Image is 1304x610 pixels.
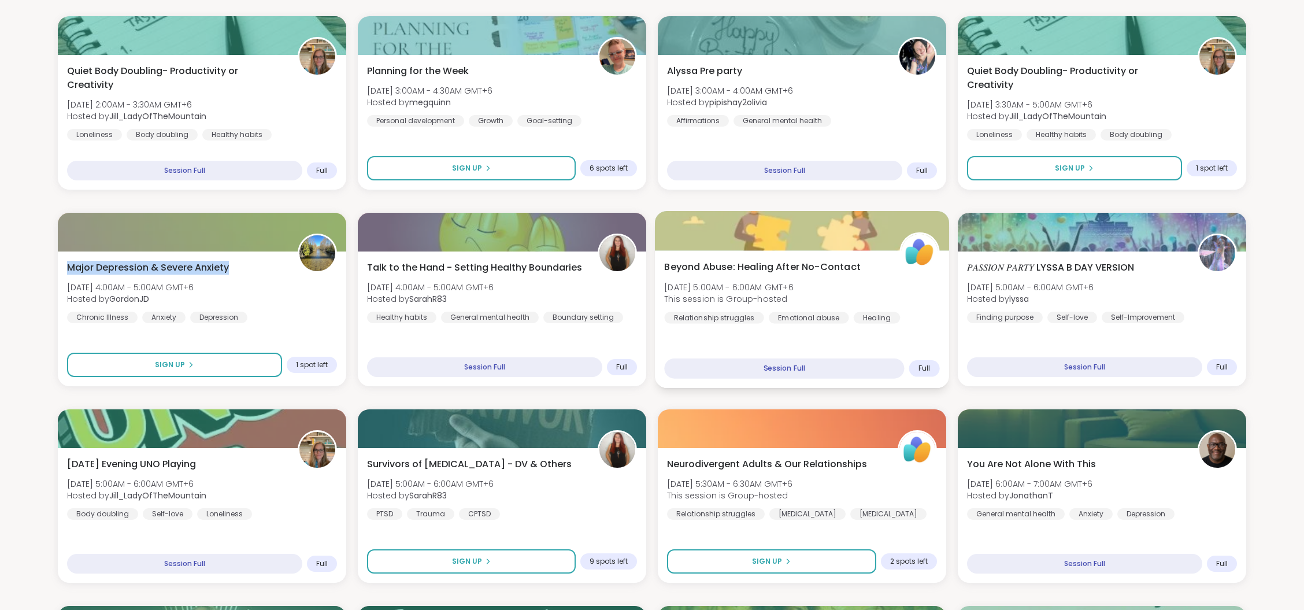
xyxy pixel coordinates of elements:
b: SarahR83 [409,490,447,501]
button: Sign Up [367,549,576,574]
span: 𝑃𝐴𝑆𝑆𝐼𝑂𝑁 𝑃𝐴𝑅𝑇𝑌 LYSSA B DAY VERSION [967,261,1134,275]
span: [DATE] 3:00AM - 4:00AM GMT+6 [667,85,793,97]
span: Quiet Body Doubling- Productivity or Creativity [967,64,1185,92]
span: Hosted by [67,490,206,501]
span: Sign Up [452,163,482,173]
img: SarahR83 [599,432,635,468]
div: Session Full [367,357,602,377]
span: 6 spots left [590,164,628,173]
div: Loneliness [197,508,252,520]
div: Healthy habits [202,129,272,141]
div: Goal-setting [517,115,581,127]
span: Quiet Body Doubling- Productivity or Creativity [67,64,285,92]
div: Finding purpose [967,312,1043,323]
b: JonathanT [1009,490,1053,501]
div: Session Full [967,554,1202,574]
span: Hosted by [967,110,1106,122]
div: Relationship struggles [667,508,765,520]
b: Jill_LadyOfTheMountain [1009,110,1106,122]
div: Self-love [1047,312,1097,323]
span: [DATE] 6:00AM - 7:00AM GMT+6 [967,478,1092,490]
img: megquinn [599,39,635,75]
div: Loneliness [967,129,1022,141]
div: Session Full [67,161,302,180]
img: JonathanT [1199,432,1235,468]
span: You Are Not Alone With This [967,457,1096,471]
div: General mental health [967,508,1065,520]
div: Growth [469,115,513,127]
span: [DATE] 5:00AM - 6:00AM GMT+6 [67,478,206,490]
div: Healthy habits [367,312,436,323]
span: Major Depression & Severe Anxiety [67,261,229,275]
span: Sign Up [752,556,782,567]
div: Depression [1117,508,1175,520]
span: [DATE] 3:30AM - 5:00AM GMT+6 [967,99,1106,110]
div: Healing [854,312,901,323]
span: Alyssa Pre party [667,64,742,78]
b: SarahR83 [409,293,447,305]
img: ShareWell [901,234,938,271]
span: Full [918,364,930,373]
span: Full [616,363,628,372]
div: Self-Improvement [1102,312,1184,323]
div: CPTSD [459,508,500,520]
span: Hosted by [967,490,1092,501]
div: Emotional abuse [769,312,849,323]
img: Jill_LadyOfTheMountain [299,432,335,468]
img: Jill_LadyOfTheMountain [1199,39,1235,75]
b: Jill_LadyOfTheMountain [109,490,206,501]
span: Neurodivergent Adults & Our Relationships [667,457,867,471]
button: Sign Up [967,156,1182,180]
div: Depression [190,312,247,323]
img: GordonJD [299,235,335,271]
div: Session Full [67,554,302,574]
span: Survivors of [MEDICAL_DATA] - DV & Others [367,457,572,471]
div: Body doubling [1101,129,1172,141]
span: This session is Group-hosted [664,293,793,305]
div: Relationship struggles [664,312,764,323]
div: Chronic Illness [67,312,138,323]
div: Trauma [407,508,454,520]
span: Talk to the Hand - Setting Healthy Boundaries [367,261,582,275]
span: Sign Up [155,360,185,370]
span: 1 spot left [296,360,328,369]
img: pipishay2olivia [899,39,935,75]
span: Hosted by [67,293,194,305]
span: Full [316,559,328,568]
span: 1 spot left [1196,164,1228,173]
b: megquinn [409,97,451,108]
img: ShareWell [899,432,935,468]
span: Full [1216,363,1228,372]
span: Hosted by [667,97,793,108]
div: Affirmations [667,115,729,127]
div: [MEDICAL_DATA] [850,508,927,520]
div: Boundary setting [543,312,623,323]
span: [DATE] 5:00AM - 6:00AM GMT+6 [664,281,793,293]
span: Hosted by [67,110,206,122]
div: Session Full [667,161,902,180]
button: Sign Up [667,549,876,574]
span: 2 spots left [890,557,928,566]
span: Sign Up [452,556,482,567]
div: General mental health [441,312,539,323]
span: Full [1216,559,1228,568]
b: lyssa [1009,293,1029,305]
div: Self-love [143,508,192,520]
img: Jill_LadyOfTheMountain [299,39,335,75]
span: This session is Group-hosted [667,490,792,501]
span: [DATE] 4:00AM - 5:00AM GMT+6 [67,282,194,293]
span: [DATE] 4:00AM - 5:00AM GMT+6 [367,282,494,293]
button: Sign Up [367,156,576,180]
img: lyssa [1199,235,1235,271]
div: [MEDICAL_DATA] [769,508,846,520]
div: Session Full [967,357,1202,377]
span: Hosted by [967,293,1094,305]
div: Loneliness [67,129,122,141]
img: SarahR83 [599,235,635,271]
span: 9 spots left [590,557,628,566]
b: Jill_LadyOfTheMountain [109,110,206,122]
span: [DATE] 2:00AM - 3:30AM GMT+6 [67,99,206,110]
div: Body doubling [67,508,138,520]
span: Planning for the Week [367,64,469,78]
span: Full [316,166,328,175]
